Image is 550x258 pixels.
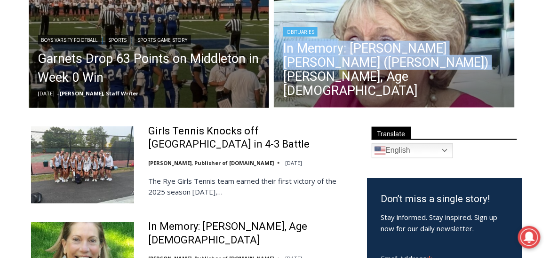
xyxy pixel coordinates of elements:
[372,127,411,140] span: Translate
[105,35,130,45] a: Sports
[148,125,355,151] a: Girls Tennis Knocks off [GEOGRAPHIC_DATA] in 4-3 Battle
[283,27,318,37] a: Obituaries
[148,220,355,247] a: In Memory: [PERSON_NAME], Age [DEMOGRAPHIC_DATA]
[60,90,139,97] a: [PERSON_NAME], Staff Writer
[375,145,386,156] img: en
[381,212,508,235] p: Stay informed. Stay inspired. Sign up now for our daily newsletter.
[148,175,355,198] p: The Rye Girls Tennis team earned their first victory of the 2025 season [DATE],…
[38,35,101,45] a: Boys Varsity Football
[31,126,134,203] img: Girls Tennis Knocks off Mamaroneck in 4-3 Battle
[381,192,508,207] h3: Don’t miss a single story!
[148,159,274,166] a: [PERSON_NAME], Publisher of [DOMAIN_NAME]
[57,90,60,97] span: –
[38,33,260,45] div: | |
[135,35,191,45] a: Sports Game Story
[372,143,453,158] a: English
[285,159,302,166] time: [DATE]
[38,90,55,97] time: [DATE]
[38,49,260,87] a: Garnets Drop 63 Points on Middleton in Week 0 Win
[283,41,505,98] a: In Memory: [PERSON_NAME] [PERSON_NAME] ([PERSON_NAME]) [PERSON_NAME], Age [DEMOGRAPHIC_DATA]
